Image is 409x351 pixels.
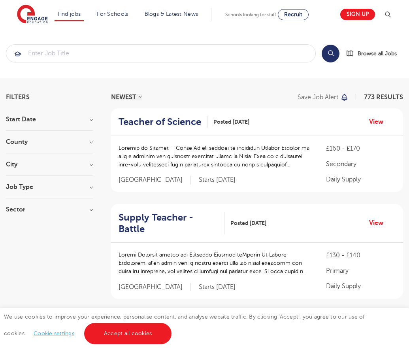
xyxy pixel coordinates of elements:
[298,94,338,100] p: Save job alert
[6,45,315,62] input: Submit
[34,330,74,336] a: Cookie settings
[326,175,395,184] p: Daily Supply
[119,283,191,291] span: [GEOGRAPHIC_DATA]
[340,9,375,20] a: Sign up
[326,144,395,153] p: £160 - £170
[213,118,249,126] span: Posted [DATE]
[119,116,207,128] a: Teacher of Science
[364,94,403,101] span: 773 RESULTS
[369,218,389,228] a: View
[119,116,201,128] h2: Teacher of Science
[230,219,266,227] span: Posted [DATE]
[119,251,310,276] p: Loremi Dolorsit ametco adi Elitseddo Eiusmod teMporin Ut Labore Etdolorem, al’en admin veni q nos...
[225,12,276,17] span: Schools looking for staff
[97,11,128,17] a: For Schools
[326,159,395,169] p: Secondary
[326,281,395,291] p: Daily Supply
[6,206,93,213] h3: Sector
[6,116,93,123] h3: Start Date
[6,161,93,168] h3: City
[6,184,93,190] h3: Job Type
[119,144,310,169] p: Loremip do Sitamet – Conse Ad eli seddoei te incididun Utlabor Etdolor ma aliq e adminim ven quis...
[322,45,339,62] button: Search
[326,266,395,276] p: Primary
[58,11,81,17] a: Find jobs
[6,139,93,145] h3: County
[119,212,218,235] h2: Supply Teacher - Battle
[199,283,236,291] p: Starts [DATE]
[145,11,198,17] a: Blogs & Latest News
[119,176,191,184] span: [GEOGRAPHIC_DATA]
[199,176,236,184] p: Starts [DATE]
[326,251,395,260] p: £130 - £140
[358,49,397,58] span: Browse all Jobs
[6,44,316,62] div: Submit
[298,94,349,100] button: Save job alert
[278,9,309,20] a: Recruit
[119,212,224,235] a: Supply Teacher - Battle
[4,314,365,336] span: We use cookies to improve your experience, personalise content, and analyse website traffic. By c...
[6,94,30,100] span: Filters
[369,117,389,127] a: View
[17,5,48,25] img: Engage Education
[284,11,302,17] span: Recruit
[346,49,403,58] a: Browse all Jobs
[84,323,172,344] a: Accept all cookies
